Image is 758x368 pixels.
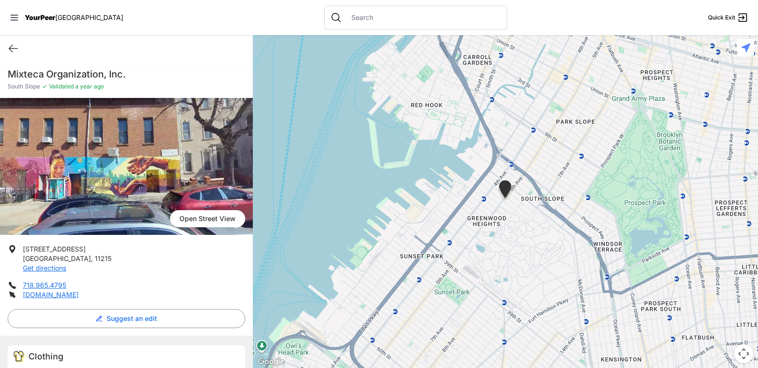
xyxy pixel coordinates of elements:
span: Validated [49,83,74,90]
button: Map camera controls [734,344,753,363]
span: Clothing [29,351,63,361]
span: South Slope [8,83,40,90]
span: , [91,254,93,262]
span: [STREET_ADDRESS] [23,245,86,253]
span: [GEOGRAPHIC_DATA] [23,254,91,262]
span: YourPeer [25,13,55,21]
span: Quick Exit [708,14,735,21]
a: Open Street View [170,210,245,227]
span: Suggest an edit [107,314,157,323]
a: Quick Exit [708,12,748,23]
span: ✓ [42,83,47,90]
button: Suggest an edit [8,309,245,328]
a: Open this area in Google Maps (opens a new window) [255,356,287,368]
span: a year ago [74,83,104,90]
input: Search [346,13,501,22]
img: Google [255,356,287,368]
a: Get directions [23,264,66,272]
h1: Mixteca Organization, Inc. [8,68,245,81]
a: YourPeer[GEOGRAPHIC_DATA] [25,15,123,20]
a: [DOMAIN_NAME] [23,291,79,299]
span: [GEOGRAPHIC_DATA] [55,13,123,21]
a: 718.965.4795 [23,281,66,289]
span: 11215 [95,254,111,262]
